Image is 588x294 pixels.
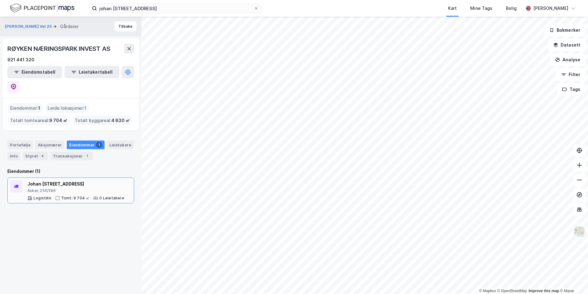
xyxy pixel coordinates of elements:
[99,196,124,201] div: 0 Leietakere
[529,289,559,293] a: Improve this map
[84,104,86,112] span: 1
[65,66,119,78] button: Leietakertabell
[60,23,78,30] div: Gårdeier
[10,3,74,14] img: logo.f888ab2527a4732fd821a326f86c7f29.svg
[7,152,20,160] div: Info
[72,116,132,125] div: Totalt byggareal :
[27,180,124,188] div: Johan [STREET_ADDRESS]
[35,141,64,149] div: Aksjonærer
[61,196,90,201] div: Tomt: 9 704 ㎡
[544,24,586,36] button: Bokmerker
[45,103,89,113] div: Leide lokasjoner :
[97,4,254,13] input: Søk på adresse, matrikkel, gårdeiere, leietakere eller personer
[23,152,48,160] div: Styret
[34,196,51,201] div: Logistikk
[7,66,62,78] button: Eiendomstabell
[497,289,527,293] a: OpenStreetMap
[84,153,90,159] div: 1
[557,264,588,294] iframe: Chat Widget
[448,5,457,12] div: Kart
[479,289,496,293] a: Mapbox
[548,39,586,51] button: Datasett
[533,5,568,12] div: [PERSON_NAME]
[557,83,586,96] button: Tags
[506,5,517,12] div: Bolig
[470,5,492,12] div: Mine Tags
[107,141,134,149] div: Leietakere
[50,152,93,160] div: Transaksjoner
[7,56,34,63] div: 921 441 320
[8,116,70,125] div: Totalt tomteareal :
[574,226,585,238] img: Z
[7,44,111,54] div: RØYKEN NÆRINGSPARK INVEST AS
[7,141,33,149] div: Portefølje
[550,54,586,66] button: Analyse
[67,141,105,149] div: Eiendommer
[27,188,124,193] div: Asker, 255/186
[49,117,67,124] span: 9 704 ㎡
[39,153,46,159] div: 4
[114,22,137,31] button: Tilbake
[111,117,130,124] span: 4 630 ㎡
[8,103,43,113] div: Eiendommer :
[556,68,586,81] button: Filter
[38,104,40,112] span: 1
[5,23,53,30] button: [PERSON_NAME] Vei 25
[7,168,134,175] div: Eiendommer (1)
[96,142,102,148] div: 1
